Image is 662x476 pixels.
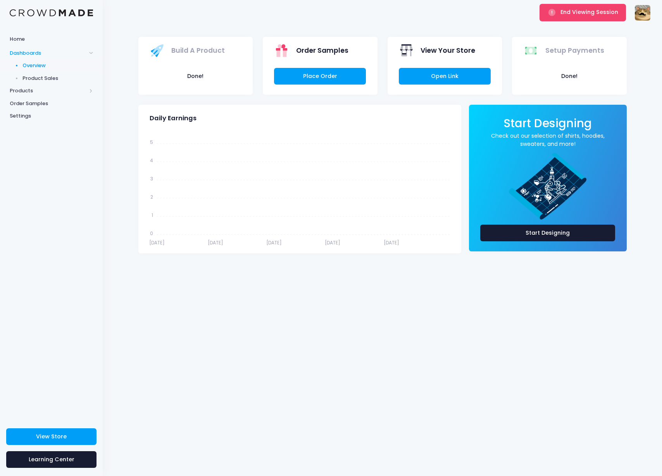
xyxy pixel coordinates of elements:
span: Setup Payments [545,45,604,55]
span: Products [10,87,86,95]
span: Start Designing [503,115,592,131]
button: Done! [523,68,615,85]
a: Open Link [399,68,491,85]
a: Start Designing [480,225,615,241]
span: Overview [22,62,93,69]
tspan: [DATE] [207,239,223,246]
a: View Store [6,428,97,445]
span: End Viewing Session [560,8,618,16]
span: View Store [36,433,67,440]
a: Start Designing [503,122,592,129]
tspan: [DATE] [384,239,399,246]
span: Dashboards [10,49,86,57]
img: Logo [10,9,93,17]
span: Learning Center [29,455,74,463]
a: Learning Center [6,451,97,468]
tspan: 2 [150,194,153,200]
button: End Viewing Session [540,4,626,21]
tspan: 3 [150,175,153,182]
tspan: [DATE] [325,239,340,246]
span: Daily Earnings [150,114,197,122]
span: Order Samples [296,45,348,55]
tspan: 0 [150,230,153,237]
span: Order Samples [10,100,93,107]
a: Place Order [274,68,366,85]
tspan: [DATE] [266,239,282,246]
span: Build A Product [171,45,225,55]
span: Product Sales [22,74,93,82]
a: Check out our selection of shirts, hoodies, sweaters, and more! [480,132,615,148]
span: Home [10,35,93,43]
button: Done! [150,68,241,85]
span: View Your Store [421,45,475,55]
img: User [635,5,650,21]
tspan: 5 [150,139,153,145]
tspan: 4 [150,157,153,164]
span: Settings [10,112,93,120]
tspan: [DATE] [149,239,164,246]
tspan: 1 [151,212,153,218]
